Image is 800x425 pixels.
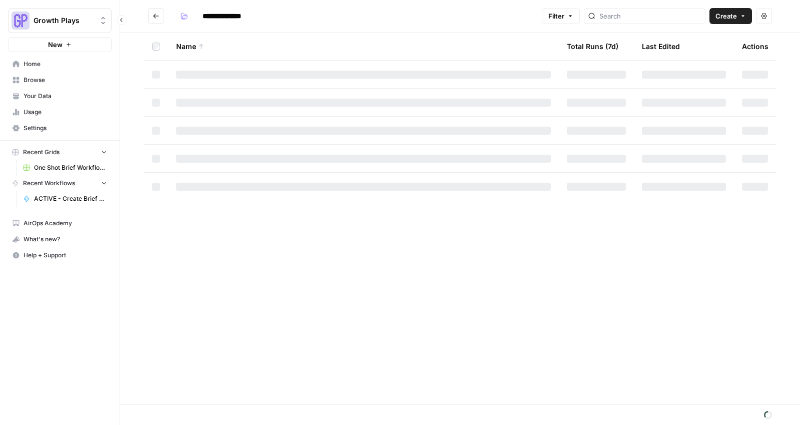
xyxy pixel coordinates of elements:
button: Create [709,8,752,24]
span: ACTIVE - Create Brief Workflow [34,194,107,203]
div: Name [176,33,551,60]
button: Workspace: Growth Plays [8,8,112,33]
span: Help + Support [24,251,107,260]
a: One Shot Brief Workflow Grid [19,160,112,176]
a: AirOps Academy [8,215,112,231]
span: Your Data [24,92,107,101]
a: Your Data [8,88,112,104]
span: Settings [24,124,107,133]
span: Browse [24,76,107,85]
a: Home [8,56,112,72]
input: Search [599,11,701,21]
div: Last Edited [642,33,680,60]
button: What's new? [8,231,112,247]
a: Usage [8,104,112,120]
span: Recent Grids [23,148,60,157]
span: Filter [548,11,564,21]
div: Total Runs (7d) [567,33,618,60]
button: New [8,37,112,52]
span: Recent Workflows [23,179,75,188]
span: One Shot Brief Workflow Grid [34,163,107,172]
button: Help + Support [8,247,112,263]
span: Usage [24,108,107,117]
div: Actions [742,33,768,60]
span: New [48,40,63,50]
a: Settings [8,120,112,136]
a: Browse [8,72,112,88]
span: Create [715,11,737,21]
div: What's new? [9,232,111,247]
span: AirOps Academy [24,219,107,228]
a: ACTIVE - Create Brief Workflow [19,191,112,207]
span: Home [24,60,107,69]
img: Growth Plays Logo [12,12,30,30]
button: Go back [148,8,164,24]
button: Recent Grids [8,145,112,160]
button: Filter [542,8,580,24]
span: Growth Plays [34,16,94,26]
button: Recent Workflows [8,176,112,191]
